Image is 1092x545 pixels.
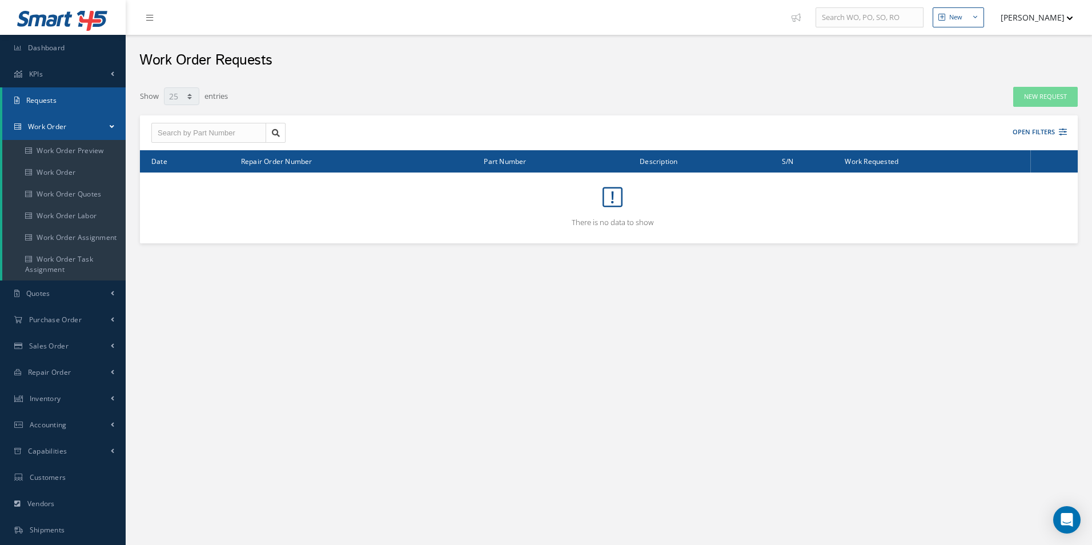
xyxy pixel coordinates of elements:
[151,179,1073,228] div: There is no data to show
[28,367,71,377] span: Repair Order
[28,122,67,131] span: Work Order
[845,155,898,166] span: Work Requested
[2,140,126,162] a: Work Order Preview
[1053,506,1081,534] div: Open Intercom Messenger
[26,288,50,298] span: Quotes
[26,95,57,105] span: Requests
[2,114,126,140] a: Work Order
[782,155,794,166] span: S/N
[204,86,228,102] label: entries
[949,13,962,22] div: New
[2,183,126,205] a: Work Order Quotes
[241,155,312,166] span: Repair Order Number
[28,446,67,456] span: Capabilities
[30,525,65,535] span: Shipments
[1002,123,1067,142] button: Open Filters
[640,155,677,166] span: Description
[29,69,43,79] span: KPIs
[151,123,266,143] input: Search by Part Number
[27,499,55,508] span: Vendors
[2,87,126,114] a: Requests
[28,43,65,53] span: Dashboard
[30,394,61,403] span: Inventory
[2,162,126,183] a: Work Order
[29,341,69,351] span: Sales Order
[30,472,66,482] span: Customers
[29,315,82,324] span: Purchase Order
[2,227,126,249] a: Work Order Assignment
[140,86,159,102] label: Show
[816,7,924,28] input: Search WO, PO, SO, RO
[933,7,984,27] button: New
[2,205,126,227] a: Work Order Labor
[151,155,167,166] span: Date
[990,6,1073,29] button: [PERSON_NAME]
[484,155,526,166] span: Part Number
[1013,87,1078,107] a: New Request
[30,420,67,430] span: Accounting
[2,249,126,280] a: Work Order Task Assignment
[139,52,272,69] h2: Work Order Requests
